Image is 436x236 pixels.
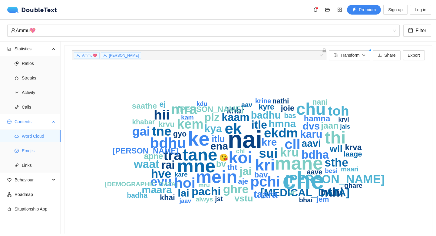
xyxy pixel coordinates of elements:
[212,134,225,144] text: itlu
[229,148,252,167] text: koi
[250,174,280,190] text: pchi
[15,105,19,109] span: phone
[236,148,245,154] text: chl
[177,116,203,131] text: kem
[286,173,385,186] text: [PERSON_NAME]
[329,143,343,154] text: wll
[269,118,296,129] text: hmna
[285,136,300,152] text: cll
[22,145,56,157] span: Emojis
[22,86,56,99] span: Activity
[174,175,195,191] text: hoi
[272,97,289,105] text: nathi
[403,25,431,37] button: calendarFilter
[196,167,237,187] text: mein
[302,148,329,161] text: bdha
[289,188,296,196] text: vr
[352,8,356,12] span: thunderbolt
[329,50,370,60] button: font-sizeTransformdown
[15,76,19,80] span: fire
[264,126,298,140] text: ekdm
[22,101,56,113] span: Calls
[328,103,349,119] text: toh
[7,192,12,197] span: apartment
[7,47,12,51] span: bar-chart
[410,5,431,15] button: Log in
[11,25,391,36] div: Ammu💖
[323,7,332,12] span: folder-open
[261,136,277,148] text: kre
[105,180,178,187] text: [DEMOGRAPHIC_DATA]
[303,120,320,132] text: dvs
[7,178,12,182] span: heart
[228,126,262,153] text: nai
[222,111,249,123] text: kaam
[15,116,50,128] span: Contents
[299,196,312,204] text: bhai
[408,52,420,59] span: Export
[177,155,215,176] text: mne
[178,187,189,199] text: lai
[341,165,359,173] text: maari
[182,145,217,164] text: tane
[415,27,426,34] span: Filter
[7,207,12,211] span: apple
[15,149,19,153] span: smile
[234,193,253,203] text: vstu
[15,203,56,215] span: Situationship App
[254,170,268,179] text: bav
[325,128,346,147] text: thi
[151,167,171,180] text: hve
[280,146,299,159] text: kru
[239,165,252,177] text: jai
[177,105,243,114] text: [PERSON_NAME]
[312,98,328,106] text: nani
[150,135,186,151] text: bdhu
[254,189,278,200] text: taara
[251,119,267,131] text: itle
[15,90,19,95] span: line-chart
[109,53,139,58] span: [PERSON_NAME]
[174,171,187,178] text: kare
[7,7,57,13] div: DoubleText
[347,5,381,15] button: thunderboltPremium
[307,168,322,176] text: aave
[76,53,80,57] span: user
[340,123,350,130] text: jais
[282,167,324,194] text: che
[345,143,362,152] text: krva
[15,188,56,201] span: Roadmap
[161,159,175,171] text: rai
[150,175,172,189] text: evu
[223,183,249,196] text: ghre
[408,28,413,34] span: calendar
[15,43,50,55] span: Statistics
[154,107,170,123] text: hii
[198,182,210,188] text: mru
[196,196,213,203] text: alwys
[82,53,97,58] span: Ammu💖
[22,130,56,142] span: Word Cloud
[159,120,175,128] text: krvu
[335,7,344,12] span: appstore
[127,191,147,199] text: badha
[384,52,395,59] span: Share
[260,187,349,198] text: [MEDICAL_DATA]
[325,167,338,174] text: besi
[302,138,321,149] text: aavi
[338,116,349,123] text: krvi
[142,184,172,195] text: maara
[7,7,57,13] a: logoDoubleText
[344,182,362,189] text: ghare
[160,193,175,202] text: khai
[359,6,376,13] span: Premium
[255,97,271,105] text: krine
[204,123,222,134] text: kya
[15,134,19,138] span: cloud
[152,124,172,138] text: tne
[373,50,400,60] button: uploadShare
[11,28,16,33] span: user
[403,50,425,60] button: Export
[251,110,281,121] text: badhu
[173,130,187,138] text: gyo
